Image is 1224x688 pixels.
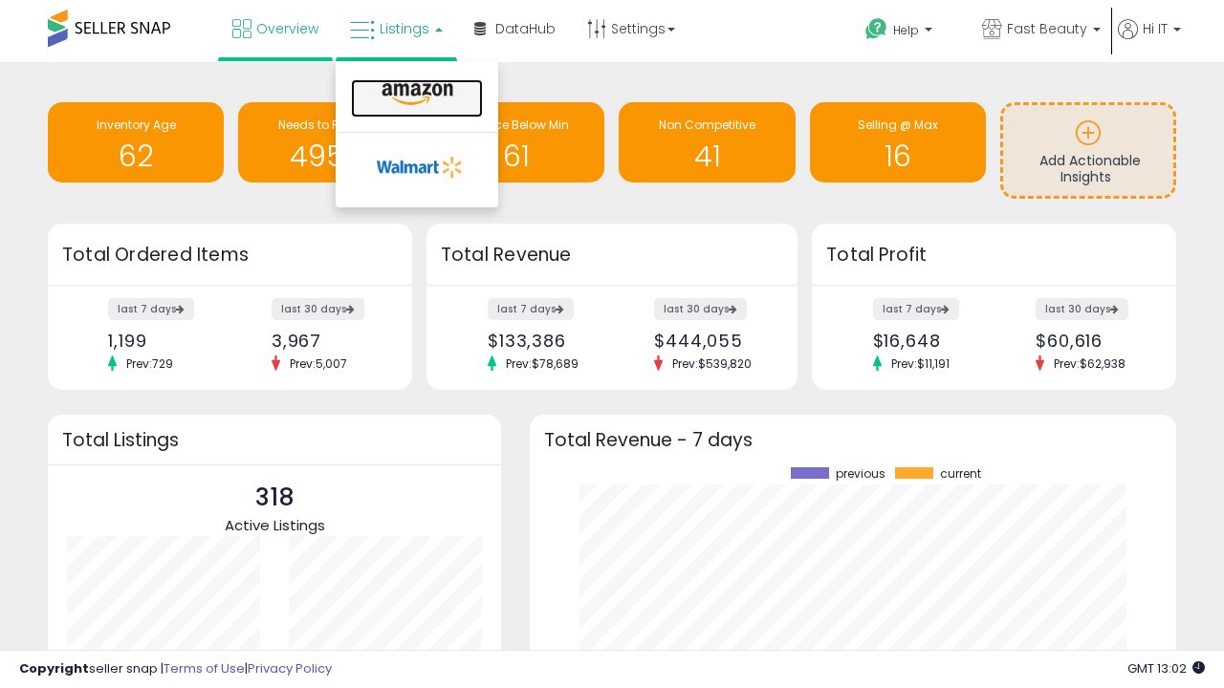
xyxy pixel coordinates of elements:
a: Add Actionable Insights [1003,105,1173,196]
label: last 30 days [272,298,364,320]
span: Prev: $539,820 [663,355,761,372]
span: Prev: $62,938 [1044,355,1135,372]
span: Selling @ Max [858,117,938,133]
h3: Total Revenue - 7 days [544,433,1162,447]
label: last 30 days [1036,298,1128,320]
h3: Total Listings [62,433,487,447]
h1: 61 [438,140,595,172]
a: Inventory Age 62 [48,102,224,183]
h1: 4956 [248,140,404,172]
span: Listings [380,19,429,38]
span: Help [893,22,919,38]
span: Active Listings [225,515,325,535]
p: 318 [225,480,325,516]
a: Non Competitive 41 [619,102,795,183]
span: Prev: $11,191 [882,355,959,372]
h3: Total Ordered Items [62,242,398,269]
span: Hi IT [1143,19,1168,38]
div: 1,199 [108,331,215,351]
span: DataHub [495,19,556,38]
a: Selling @ Max 16 [810,102,986,183]
span: Add Actionable Insights [1039,151,1141,187]
span: BB Price Below Min [464,117,569,133]
span: Needs to Reprice [278,117,375,133]
span: Non Competitive [659,117,755,133]
div: $16,648 [873,331,980,351]
span: Prev: $78,689 [496,355,588,372]
h3: Total Profit [826,242,1162,269]
span: Fast Beauty [1007,19,1087,38]
div: $60,616 [1036,331,1143,351]
a: Help [850,3,965,62]
a: Needs to Reprice 4956 [238,102,414,183]
div: $133,386 [488,331,598,351]
a: Privacy Policy [248,659,332,677]
strong: Copyright [19,659,89,677]
h1: 16 [820,140,976,172]
div: $444,055 [654,331,764,351]
span: current [940,467,981,481]
a: Hi IT [1118,19,1181,62]
h1: 41 [628,140,785,172]
label: last 7 days [873,298,959,320]
span: Inventory Age [97,117,176,133]
label: last 30 days [654,298,747,320]
h1: 62 [57,140,214,172]
span: previous [836,467,885,481]
i: Get Help [864,17,888,41]
span: Overview [256,19,318,38]
a: BB Price Below Min 61 [428,102,604,183]
span: Prev: 5,007 [280,355,357,372]
div: seller snap | | [19,660,332,678]
a: Terms of Use [164,659,245,677]
label: last 7 days [488,298,574,320]
h3: Total Revenue [441,242,783,269]
label: last 7 days [108,298,194,320]
span: 2025-10-14 13:02 GMT [1127,659,1205,677]
span: Prev: 729 [117,355,183,372]
div: 3,967 [272,331,379,351]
